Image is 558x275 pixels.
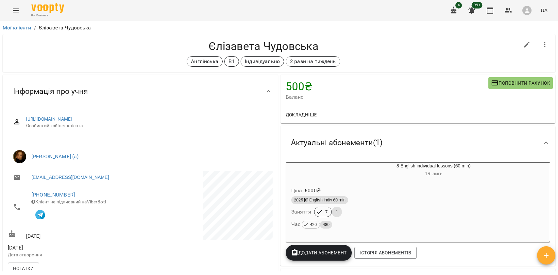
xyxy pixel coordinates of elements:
p: 2 рази на тиждень [290,58,336,65]
span: 99+ [472,2,482,9]
span: 7 [321,209,331,215]
h6: Ціна [291,186,302,195]
a: [PERSON_NAME] (а) [31,153,79,160]
a: Мої клієнти [3,25,31,31]
button: Докладніше [283,109,320,121]
p: Єлізавета Чудовська [39,24,91,32]
span: Клієнт не підписаний на ViberBot! [31,199,106,204]
button: Клієнт підписаний на VooptyBot [31,205,49,223]
div: 8 English individual lessons (60 min) [317,163,550,178]
nav: breadcrumb [3,24,555,32]
div: Інформація про учня [3,75,278,108]
span: 2025 [8] English Indiv 60 min [291,197,348,203]
img: Voopty Logo [31,3,64,13]
span: 420 [307,221,319,228]
img: Telegram [35,210,45,220]
a: [EMAIL_ADDRESS][DOMAIN_NAME] [31,174,109,180]
span: Особистий кабінет клієнта [26,123,267,129]
div: В1 [224,56,239,67]
h4: Єлізавета Чудовська [8,40,519,53]
div: 8 English individual lessons (60 min) [286,163,317,178]
button: Додати Абонемент [286,245,352,261]
div: Індивідуально [241,56,284,67]
span: Інформація про учня [13,86,88,96]
button: UA [538,4,550,16]
span: [DATE] [8,244,139,252]
p: Англійська [191,58,218,65]
span: Додати Абонемент [291,249,347,257]
span: 1 [332,209,342,215]
div: 2 рази на тиждень [286,56,340,67]
button: Поповнити рахунок [488,77,553,89]
div: Актуальні абонементи(1) [280,126,556,160]
h4: 500 ₴ [286,80,488,93]
h6: Час [291,220,332,229]
span: 480 [320,221,332,228]
button: 8 English individual lessons (60 min)19 лип- Ціна6000₴2025 [8] English Indiv 60 minЗаняття71Час 4... [286,163,550,237]
a: [PHONE_NUMBER] [31,192,75,198]
span: Актуальні абонементи ( 1 ) [291,138,382,148]
button: Menu [8,3,24,18]
li: / [34,24,36,32]
span: Баланс [286,93,488,101]
span: UA [541,7,548,14]
p: В1 [228,58,235,65]
h6: Заняття [291,207,312,216]
span: Історія абонементів [360,249,411,257]
span: 19 лип - [425,170,442,177]
span: 4 [455,2,462,9]
div: [DATE] [7,229,140,241]
span: For Business [31,13,64,18]
span: Поповнити рахунок [491,79,550,87]
button: Нотатки [8,263,39,274]
a: [URL][DOMAIN_NAME] [26,116,72,122]
p: Індивідуально [245,58,280,65]
p: Дата створення [8,252,139,258]
span: Нотатки [13,265,34,272]
span: Докладніше [286,111,317,119]
div: Англійська [187,56,222,67]
img: Білоскурська Олександра Романівна (а) [13,150,26,163]
button: Історія абонементів [354,247,416,259]
p: 6000 ₴ [305,187,321,195]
